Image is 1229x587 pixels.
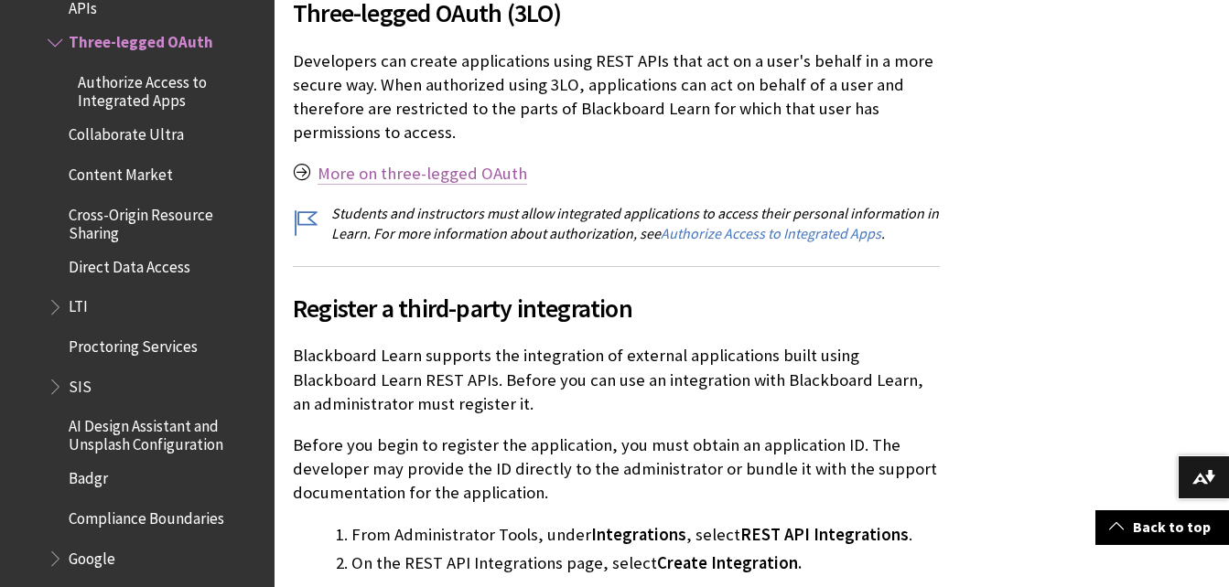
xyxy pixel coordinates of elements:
[69,411,262,454] span: AI Design Assistant and Unsplash Configuration
[69,371,92,396] span: SIS
[351,550,940,576] li: On the REST API Integrations page, select
[293,289,940,327] span: Register a third-party integration
[657,552,802,573] span: Create Integration.
[591,524,686,545] span: Integrations
[69,503,224,528] span: Compliance Boundaries
[69,119,184,144] span: Collaborate Ultra
[331,204,939,242] span: Students and instructors must allow integrated applications to access their personal information ...
[351,522,940,548] li: From Administrator Tools, under , select .
[78,67,262,110] span: Authorize Access to Integrated Apps
[318,163,527,185] a: More on three-legged OAuth
[69,464,108,488] span: Badgr
[293,344,940,416] p: Blackboard Learn supports the integration of external applications built using Blackboard Learn R...
[69,199,262,242] span: Cross-Origin Resource Sharing
[881,224,885,242] span: .
[661,224,881,243] a: Authorize Access to Integrated Apps
[69,543,115,568] span: Google
[69,251,190,276] span: Direct Data Access
[740,524,909,545] span: REST API Integrations
[293,49,940,145] p: Developers can create applications using REST APIs that act on a user's behalf in a more secure w...
[69,159,173,184] span: Content Market
[1095,510,1229,544] a: Back to top
[69,27,213,52] span: Three-legged OAuth
[661,224,881,242] span: Authorize Access to Integrated Apps
[293,433,940,506] p: Before you begin to register the application, you must obtain an application ID. The developer ma...
[69,292,88,316] span: LTI
[69,331,198,356] span: Proctoring Services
